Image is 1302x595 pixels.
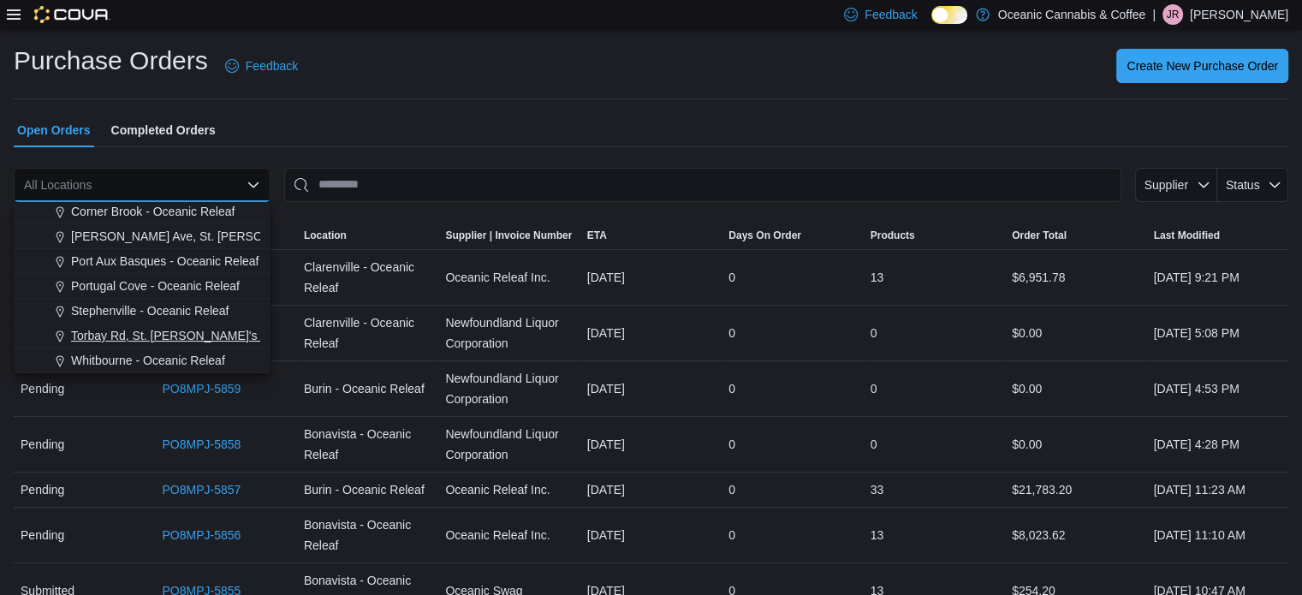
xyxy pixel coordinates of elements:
input: Dark Mode [931,6,967,24]
div: [DATE] 5:08 PM [1147,316,1289,350]
span: Feedback [246,57,298,74]
button: Status [1217,168,1288,202]
span: Completed Orders [111,113,216,147]
span: Supplier [1144,178,1188,192]
div: $0.00 [1005,427,1146,461]
button: ETA [580,222,722,249]
span: Bonavista - Oceanic Releaf [304,424,431,465]
button: Create New Purchase Order [1116,49,1288,83]
div: $21,783.20 [1005,473,1146,507]
span: Burin - Oceanic Releaf [304,479,425,500]
span: Pending [21,434,64,455]
button: Whitbourne - Oceanic Releaf [14,348,271,373]
span: Days On Order [728,229,801,242]
span: Clarenville - Oceanic Releaf [304,257,431,298]
span: 0 [871,434,877,455]
a: PO8MPJ-5857 [162,479,241,500]
span: 0 [728,323,735,343]
span: Feedback [865,6,917,23]
h1: Purchase Orders [14,44,208,78]
a: PO8MPJ-5856 [162,525,241,545]
button: Products [864,222,1005,249]
span: 0 [728,267,735,288]
span: Supplier | Invoice Number [445,229,572,242]
button: Stephenville - Oceanic Releaf [14,299,271,324]
span: Corner Brook - Oceanic Releaf [71,203,235,220]
span: Pending [21,479,64,500]
button: Last Modified [1147,222,1289,249]
span: ETA [587,229,607,242]
span: Products [871,229,915,242]
a: PO8MPJ-5858 [162,434,241,455]
button: Days On Order [722,222,863,249]
span: JR [1167,4,1180,25]
button: Torbay Rd, St. [PERSON_NAME]'s - Oceanic Releaf [14,324,271,348]
a: PO8MPJ-5859 [162,378,241,399]
span: 13 [871,267,884,288]
span: Pending [21,378,64,399]
span: 0 [728,525,735,545]
div: [DATE] [580,518,722,552]
button: Port Aux Basques - Oceanic Releaf [14,249,271,274]
p: [PERSON_NAME] [1190,4,1288,25]
span: Last Modified [1154,229,1220,242]
div: Oceanic Releaf Inc. [438,518,580,552]
div: [DATE] 11:23 AM [1147,473,1289,507]
span: 0 [871,378,877,399]
a: Feedback [218,49,305,83]
span: Pending [21,525,64,545]
div: Location [304,229,347,242]
span: 13 [871,525,884,545]
span: 0 [871,323,877,343]
span: Order Total [1012,229,1067,242]
span: 33 [871,479,884,500]
span: Whitbourne - Oceanic Releaf [71,352,225,369]
div: Jeremy Rumbolt [1162,4,1183,25]
div: [DATE] 4:53 PM [1147,372,1289,406]
span: Burin - Oceanic Releaf [304,378,425,399]
div: $0.00 [1005,372,1146,406]
button: Portugal Cove - Oceanic Releaf [14,274,271,299]
span: 0 [728,378,735,399]
span: Clarenville - Oceanic Releaf [304,312,431,354]
div: [DATE] [580,260,722,295]
span: Portugal Cove - Oceanic Releaf [71,277,240,295]
button: Order Total [1005,222,1146,249]
p: | [1152,4,1156,25]
span: Bonavista - Oceanic Releaf [304,515,431,556]
span: Open Orders [17,113,91,147]
div: [DATE] 11:10 AM [1147,518,1289,552]
div: [DATE] [580,316,722,350]
span: Port Aux Basques - Oceanic Releaf [71,253,259,270]
span: Status [1226,178,1260,192]
div: Oceanic Releaf Inc. [438,260,580,295]
button: Location [297,222,438,249]
div: Newfoundland Liquor Corporation [438,417,580,472]
div: $8,023.62 [1005,518,1146,552]
span: 0 [728,479,735,500]
button: Corner Brook - Oceanic Releaf [14,199,271,224]
span: Torbay Rd, St. [PERSON_NAME]'s - Oceanic Releaf [71,327,350,344]
div: [DATE] [580,372,722,406]
div: [DATE] 4:28 PM [1147,427,1289,461]
div: [DATE] [580,427,722,461]
span: Stephenville - Oceanic Releaf [71,302,229,319]
div: Choose from the following options [14,100,271,373]
img: Cova [34,6,110,23]
div: Oceanic Releaf Inc. [438,473,580,507]
div: Newfoundland Liquor Corporation [438,306,580,360]
div: $0.00 [1005,316,1146,350]
div: [DATE] 9:21 PM [1147,260,1289,295]
div: [DATE] [580,473,722,507]
button: [PERSON_NAME] Ave, St. [PERSON_NAME]’s - Oceanic Releaf [14,224,271,249]
div: Newfoundland Liquor Corporation [438,361,580,416]
button: Supplier | Invoice Number [438,222,580,249]
div: $6,951.78 [1005,260,1146,295]
button: Close list of options [247,178,260,192]
button: Supplier [1135,168,1217,202]
span: [PERSON_NAME] Ave, St. [PERSON_NAME]’s - Oceanic Releaf [71,228,417,245]
span: Dark Mode [931,24,932,25]
input: This is a search bar. After typing your query, hit enter to filter the results lower in the page. [284,168,1121,202]
p: Oceanic Cannabis & Coffee [998,4,1146,25]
